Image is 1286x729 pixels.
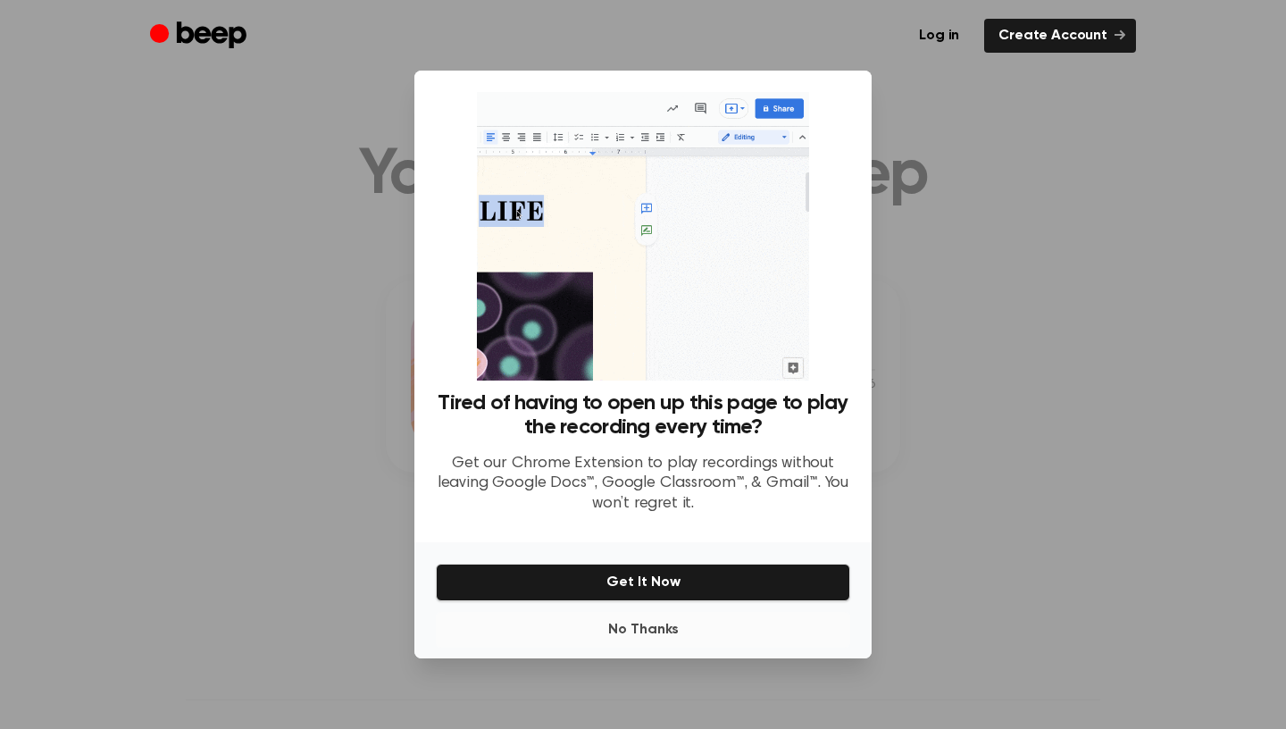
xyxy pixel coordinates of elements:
h3: Tired of having to open up this page to play the recording every time? [436,391,850,440]
img: Beep extension in action [477,92,808,381]
a: Log in [905,19,973,53]
a: Beep [150,19,251,54]
p: Get our Chrome Extension to play recordings without leaving Google Docs™, Google Classroom™, & Gm... [436,454,850,515]
button: Get It Now [436,564,850,601]
button: No Thanks [436,612,850,648]
a: Create Account [984,19,1136,53]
